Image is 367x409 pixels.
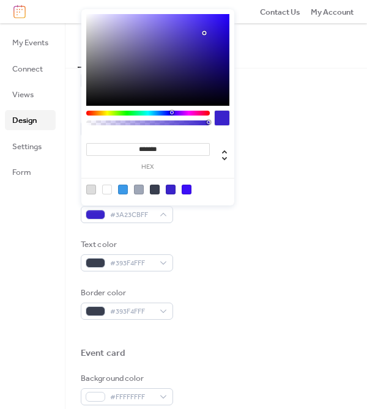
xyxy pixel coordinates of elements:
span: Views [12,89,34,101]
label: hex [86,164,210,171]
div: rgb(59, 153, 232) [118,185,128,194]
div: Text color [81,238,171,251]
span: Connect [12,63,43,75]
a: Connect [5,59,56,78]
span: #393F4FFF [110,257,154,270]
span: Settings [12,141,42,153]
div: rgb(221, 221, 221) [86,185,96,194]
div: rgb(58, 35, 203) [166,185,176,194]
div: rgb(60, 14, 248) [182,185,191,194]
a: Views [5,84,56,104]
div: Background color [81,372,171,385]
span: #3A23CBFF [110,209,154,221]
button: Colors [78,23,116,67]
a: Form [5,162,56,182]
a: Contact Us [260,6,300,18]
span: #393F4FFF [110,306,154,318]
span: Design [12,114,37,127]
a: My Events [5,32,56,52]
span: My Events [12,37,48,49]
div: rgb(159, 167, 183) [134,185,144,194]
a: My Account [311,6,354,18]
span: Form [12,166,31,179]
div: Border color [81,287,171,299]
a: Design [5,110,56,130]
a: Settings [5,136,56,156]
span: #FFFFFFFF [110,391,154,403]
img: logo [13,5,26,18]
div: rgb(57, 63, 79) [150,185,160,194]
div: Event card [81,347,125,359]
div: rgb(255, 255, 255) [102,185,112,194]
